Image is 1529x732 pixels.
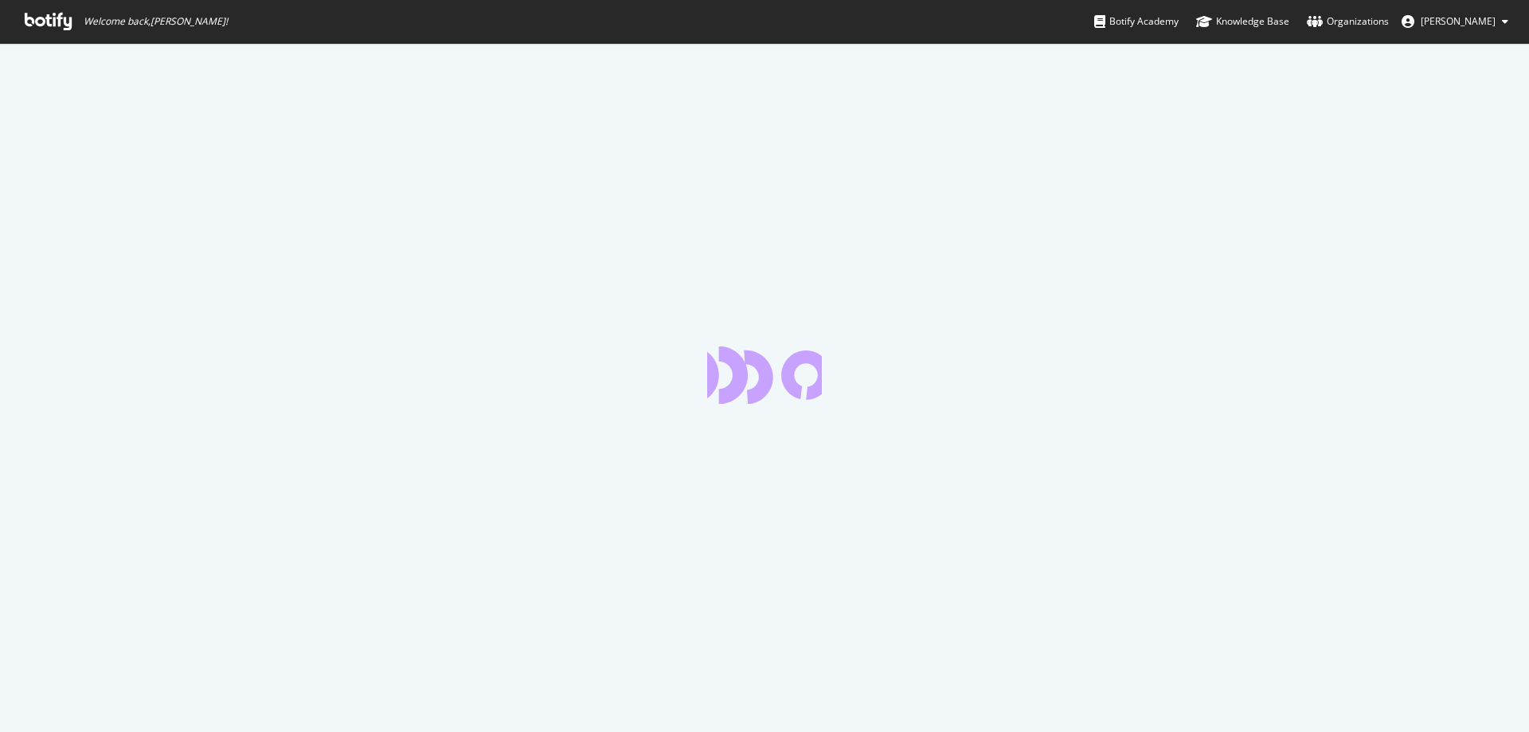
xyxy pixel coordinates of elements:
span: Axel Roth [1421,14,1496,28]
div: Organizations [1307,14,1389,29]
div: Botify Academy [1094,14,1179,29]
button: [PERSON_NAME] [1389,9,1521,34]
div: Knowledge Base [1196,14,1289,29]
div: animation [707,346,822,404]
span: Welcome back, [PERSON_NAME] ! [84,15,228,28]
